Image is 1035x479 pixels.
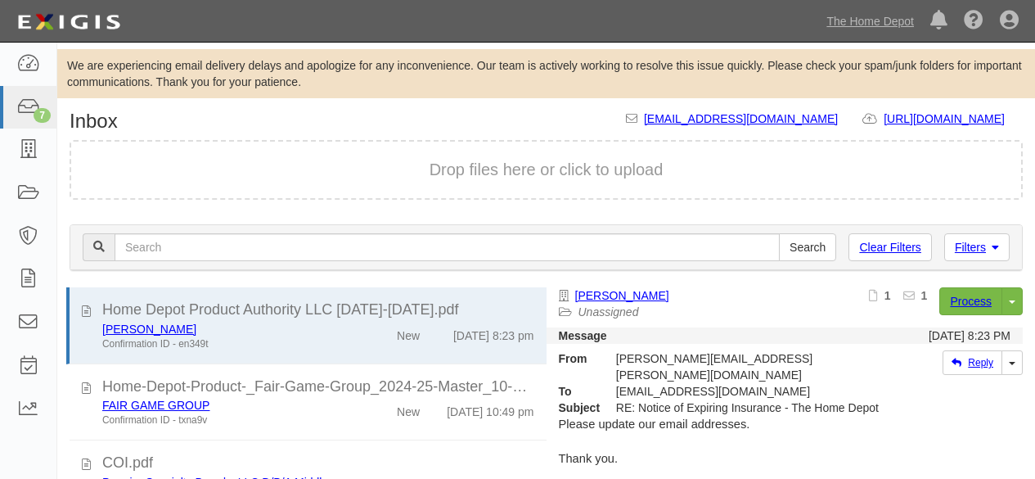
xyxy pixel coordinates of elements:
div: Home-Depot-Product-_Fair-Game-Group_2024-25-Master_10-1-2024_586768492_1.pdf [102,377,534,398]
a: Clear Filters [848,233,931,261]
img: logo-5460c22ac91f19d4615b14bd174203de0afe785f0fc80cf4dbbc73dc1793850b.png [12,7,125,37]
div: RE: Notice of Expiring Insurance - The Home Depot [604,400,892,416]
a: The Home Depot [818,5,922,38]
a: [PERSON_NAME] [102,323,196,336]
b: 1 [884,289,891,302]
strong: Subject [547,400,604,416]
div: Home Depot Product Authority LLC 2025-2026.pdf [102,300,534,321]
button: Drop files here or click to upload [430,158,664,182]
div: [DATE] 8:23 pm [453,321,534,344]
a: [EMAIL_ADDRESS][DOMAIN_NAME] [644,112,838,125]
a: [PERSON_NAME] [575,289,669,302]
span: Please update our email addresses. [559,418,750,431]
div: party-mv3cm3@sbainsurance.homedepot.com [604,383,892,400]
div: [DATE] 10:49 pm [447,397,533,420]
div: FAIR GAME GROUP [102,397,344,413]
div: [DATE] 8:23 PM [929,328,1010,344]
div: 7 [34,108,51,123]
input: Search [779,233,836,261]
a: Unassigned [578,305,639,319]
div: COI.pdf [102,453,534,474]
strong: To [547,383,604,400]
h1: Inbox [70,111,118,132]
a: Process [939,287,1002,315]
a: Filters [944,233,1010,261]
strong: From [547,350,604,367]
div: Confirmation ID - en349t [102,337,344,351]
i: Help Center - Complianz [964,11,983,31]
div: New [397,321,420,344]
strong: Message [559,329,607,342]
div: [PERSON_NAME][EMAIL_ADDRESS][PERSON_NAME][DOMAIN_NAME] [604,350,892,383]
a: [URL][DOMAIN_NAME] [884,112,1023,125]
span: Thank you. [559,452,619,465]
a: FAIR GAME GROUP [102,399,209,412]
b: 1 [921,289,928,302]
a: Reply [943,350,1002,375]
div: We are experiencing email delivery delays and apologize for any inconvenience. Our team is active... [57,57,1035,90]
div: BARRETTE [102,321,344,337]
div: Confirmation ID - txna9v [102,413,344,427]
div: New [397,397,420,420]
input: Search [115,233,780,261]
